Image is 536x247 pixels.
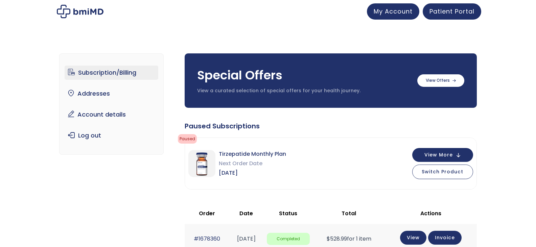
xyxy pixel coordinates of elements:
[185,121,477,131] div: Paused Subscriptions
[412,165,473,179] button: Switch Product
[65,87,158,101] a: Addresses
[400,231,426,245] a: View
[420,209,441,217] span: Actions
[423,3,481,20] a: Patient Portal
[424,153,453,157] span: View More
[199,209,215,217] span: Order
[178,134,197,144] span: Paused
[194,235,220,243] a: #1678360
[197,88,411,94] p: View a curated selection of special offers for your health journey.
[237,235,256,243] time: [DATE]
[327,235,347,243] span: 528.99
[59,53,164,155] nav: Account pages
[327,235,330,243] span: $
[65,107,158,122] a: Account details
[197,67,411,84] h3: Special Offers
[57,5,103,18] img: My account
[279,209,297,217] span: Status
[65,128,158,143] a: Log out
[374,7,413,16] span: My Account
[412,148,473,162] button: View More
[428,231,462,245] a: Invoice
[65,66,158,80] a: Subscription/Billing
[342,209,356,217] span: Total
[367,3,419,20] a: My Account
[267,233,310,245] span: Completed
[429,7,474,16] span: Patient Portal
[422,168,463,175] span: Switch Product
[239,209,253,217] span: Date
